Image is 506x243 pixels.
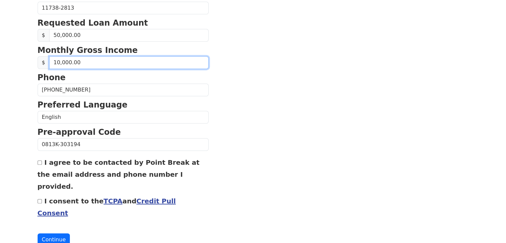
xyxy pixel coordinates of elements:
label: I consent to the and [38,197,176,217]
p: Monthly Gross Income [38,44,209,56]
span: $ [38,56,50,69]
input: Zip Code [38,2,209,14]
strong: Phone [38,73,66,82]
strong: Pre-approval Code [38,127,121,137]
strong: Preferred Language [38,100,127,110]
input: Requested Loan Amount [49,29,209,42]
label: I agree to be contacted by Point Break at the email address and phone number I provided. [38,158,200,190]
a: TCPA [103,197,122,205]
input: Pre-approval Code [38,138,209,151]
input: Phone [38,84,209,96]
input: 0.00 [49,56,209,69]
span: $ [38,29,50,42]
strong: Requested Loan Amount [38,18,148,28]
